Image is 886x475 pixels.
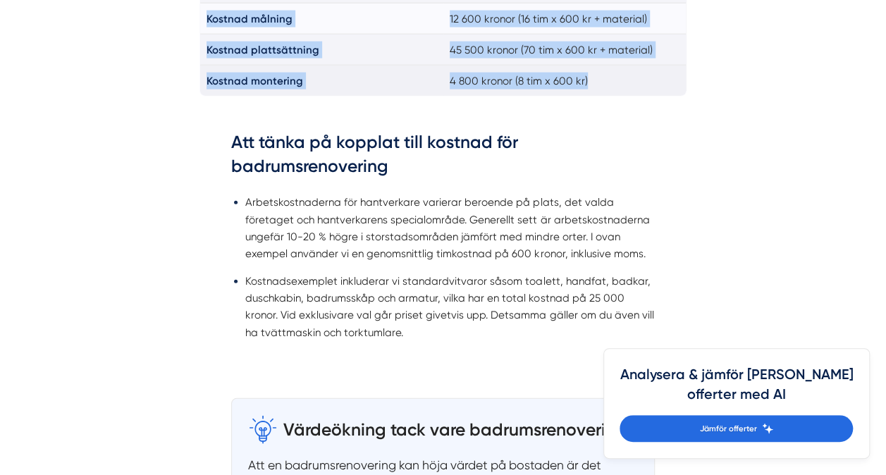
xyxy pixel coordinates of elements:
[207,44,319,56] strong: Kostnad plattsättning
[620,365,853,415] h4: Analysera & jämför [PERSON_NAME] offerter med AI
[231,130,654,185] h3: Att tänka på kopplat till kostnad för badrumsrenovering
[283,415,626,443] h3: Värdeökning tack vare badrumsrenovering
[620,415,853,442] a: Jämför offerter
[245,273,654,341] li: Kostnadsexemplet inkluderar vi standardvitvaror såsom toalett, handfat, badkar, duschkabin, badru...
[443,4,687,35] td: 12 600 kronor (16 tim x 600 kr + material)
[443,35,687,66] td: 45 500 kronor (70 tim x 600 kr + material)
[443,66,687,97] td: 4 800 kronor (8 tim x 600 kr)
[699,422,756,435] span: Jämför offerter
[207,13,293,25] strong: Kostnad målning
[207,75,303,87] strong: Kostnad montering
[245,194,654,262] li: Arbetskostnaderna för hantverkare varierar beroende på plats, det valda företaget och hantverkare...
